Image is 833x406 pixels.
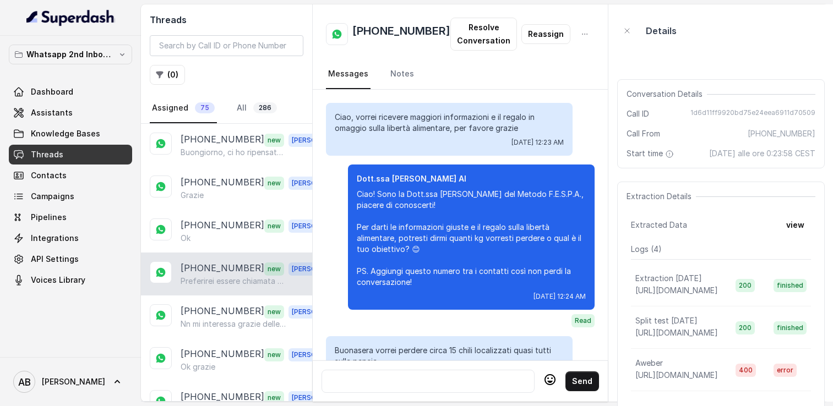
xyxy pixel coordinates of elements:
[627,108,649,119] span: Call ID
[253,102,277,113] span: 286
[264,134,284,147] span: new
[635,315,698,326] p: Split test [DATE]
[181,233,190,244] p: Ok
[150,94,303,123] nav: Tabs
[631,220,687,231] span: Extracted Data
[635,286,718,295] span: [URL][DOMAIN_NAME]
[288,348,350,361] span: [PERSON_NAME]
[736,279,755,292] span: 200
[571,314,595,327] span: Read
[565,371,599,391] button: Send
[31,191,74,202] span: Campaigns
[181,175,264,190] p: [PHONE_NUMBER]
[181,133,264,147] p: [PHONE_NUMBER]
[288,305,350,319] span: [PERSON_NAME]
[181,261,264,276] p: [PHONE_NUMBER]
[288,220,350,233] span: [PERSON_NAME]
[774,279,807,292] span: finished
[181,147,286,158] p: Buongiorno, ci ho ripensato,annullo la chiamata,grazie
[288,262,350,276] span: [PERSON_NAME]
[352,23,450,45] h2: [PHONE_NUMBER]
[195,102,215,113] span: 75
[31,170,67,181] span: Contacts
[181,304,264,319] p: [PHONE_NUMBER]
[9,366,132,397] a: [PERSON_NAME]
[9,228,132,248] a: Integrations
[9,145,132,164] a: Threads
[31,149,63,160] span: Threads
[709,148,815,159] span: [DATE] alle ore 0:23:58 CEST
[31,128,100,139] span: Knowledge Bases
[9,124,132,144] a: Knowledge Bases
[288,391,350,404] span: [PERSON_NAME]
[635,370,718,380] span: [URL][DOMAIN_NAME]
[31,212,67,223] span: Pipelines
[533,292,586,301] span: [DATE] 12:24 AM
[690,108,815,119] span: 1d6d11ff9920bd75e24eea6911d70509
[774,364,797,377] span: error
[235,94,279,123] a: All286
[627,191,696,202] span: Extraction Details
[42,376,105,387] span: [PERSON_NAME]
[9,207,132,227] a: Pipelines
[780,215,811,235] button: view
[9,82,132,102] a: Dashboard
[9,103,132,123] a: Assistants
[181,390,264,404] p: [PHONE_NUMBER]
[736,321,755,334] span: 200
[26,9,115,26] img: light.svg
[646,24,677,37] p: Details
[511,138,564,147] span: [DATE] 12:23 AM
[264,391,284,404] span: new
[181,190,204,201] p: Grazie
[635,328,718,337] span: [URL][DOMAIN_NAME]
[357,189,586,288] p: Ciao! Sono la Dott.ssa [PERSON_NAME] del Metodo F.E.S.P.A., piacere di conoscerti! Per darti le i...
[31,254,79,265] span: API Settings
[264,220,284,233] span: new
[18,376,31,388] text: AB
[288,177,350,190] span: [PERSON_NAME]
[31,107,73,118] span: Assistants
[774,321,807,334] span: finished
[9,166,132,185] a: Contacts
[521,24,570,44] button: Reassign
[264,177,284,190] span: new
[150,13,303,26] h2: Threads
[264,348,284,361] span: new
[627,128,660,139] span: Call From
[335,345,564,367] p: Buonasera vorrei perdere circa 15 chili localizzati quasi tutti sulla pancia...
[388,59,416,89] a: Notes
[9,249,132,269] a: API Settings
[627,148,676,159] span: Start time
[631,244,811,255] p: Logs ( 4 )
[450,18,517,51] button: Resolve Conversation
[181,218,264,233] p: [PHONE_NUMBER]
[150,65,185,85] button: (0)
[181,347,264,361] p: [PHONE_NUMBER]
[326,59,595,89] nav: Tabs
[31,275,85,286] span: Voices Library
[335,112,564,134] p: Ciao, vorrei ricevere maggiori informazioni e il regalo in omaggio sulla libertà alimentare, per ...
[288,134,350,147] span: [PERSON_NAME]
[150,94,217,123] a: Assigned75
[181,276,286,287] p: Preferirei essere chiamata da una donna
[26,48,115,61] p: Whatsapp 2nd Inbound BM5
[635,273,702,284] p: Extraction [DATE]
[736,364,756,377] span: 400
[326,59,371,89] a: Messages
[264,262,284,276] span: new
[9,270,132,290] a: Voices Library
[31,86,73,97] span: Dashboard
[31,233,79,244] span: Integrations
[627,89,707,100] span: Conversation Details
[635,358,663,369] p: Aweber
[264,305,284,319] span: new
[150,35,303,56] input: Search by Call ID or Phone Number
[181,361,215,372] p: Ok grazie
[748,128,815,139] span: [PHONE_NUMBER]
[9,186,132,206] a: Campaigns
[181,319,286,330] p: Nn mi interessa grazie delle informazioni
[357,173,586,184] p: Dott.ssa [PERSON_NAME] AI
[9,45,132,64] button: Whatsapp 2nd Inbound BM5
